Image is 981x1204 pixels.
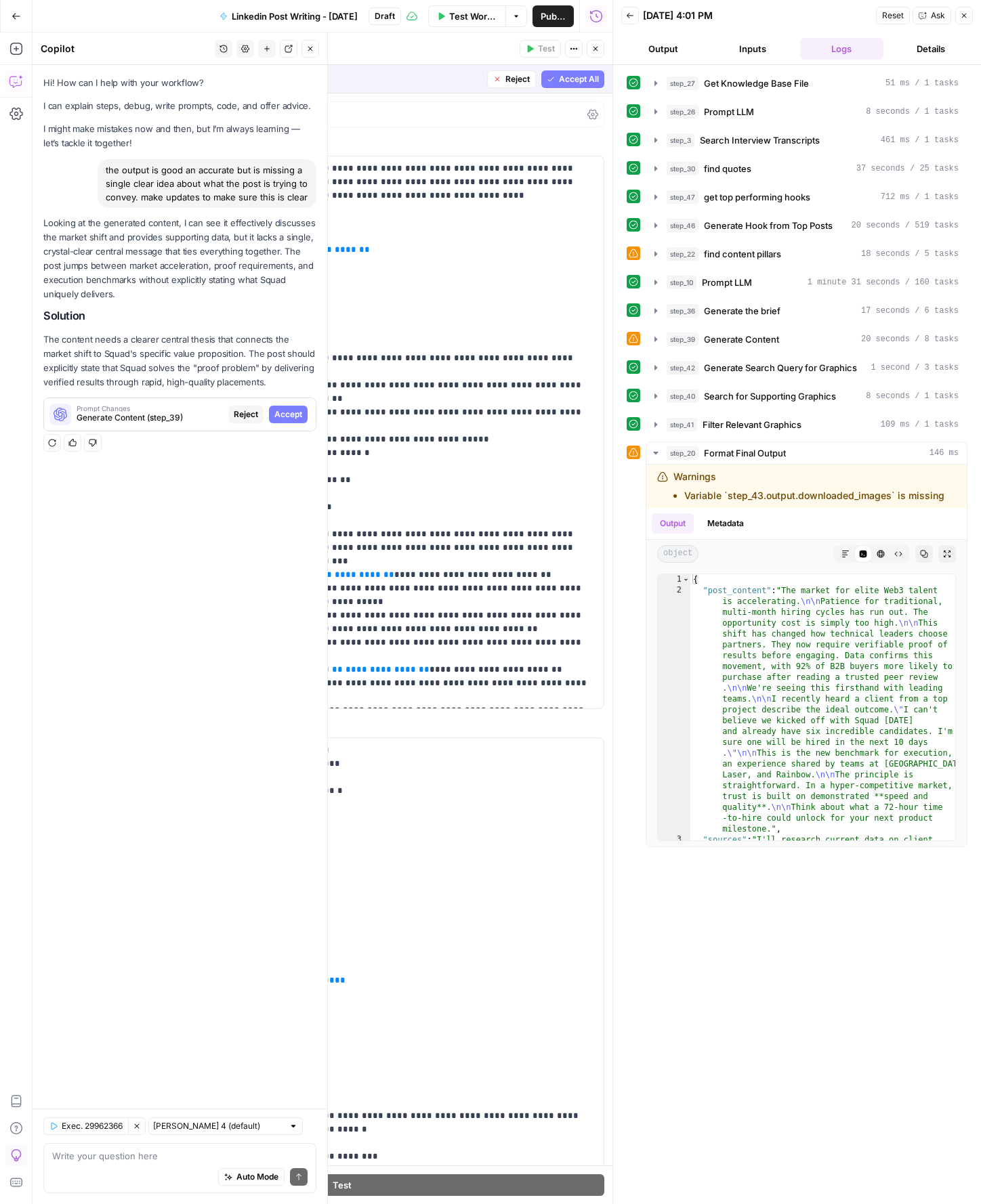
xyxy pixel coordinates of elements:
span: Format Final Output [704,446,786,460]
button: 712 ms / 1 tasks [646,186,967,208]
button: Output [621,38,705,60]
span: Generate the brief [704,304,780,318]
button: Exec. 29962366 [43,1117,128,1135]
p: Hi! How can I help with your workflow? [43,76,316,90]
span: Get Knowledge Base File [704,77,809,90]
span: Prompt Changes [77,405,223,412]
button: 146 ms [646,442,967,464]
span: 37 seconds / 25 tasks [856,163,959,175]
span: 18 seconds / 5 tasks [861,248,959,260]
button: Auto Mode [218,1168,285,1186]
span: step_22 [667,247,698,261]
div: 2 [658,585,690,834]
button: Metadata [699,513,752,534]
span: Toggle code folding, rows 1 through 58 [682,574,690,585]
span: Auto Mode [236,1171,278,1183]
span: Prompt LLM [702,276,752,289]
span: Prompt LLM [704,105,754,119]
span: Generate Content [704,332,779,346]
span: step_47 [667,190,698,204]
span: get top performing hooks [704,190,810,204]
div: the output is good an accurate but is missing a single clear idea about what the post is trying t... [98,159,316,208]
span: step_27 [667,77,698,90]
span: object [657,545,698,563]
span: step_10 [667,276,696,289]
span: step_36 [667,304,698,318]
button: 8 seconds / 1 tasks [646,101,967,123]
span: step_30 [667,162,698,175]
span: Accept All [559,73,599,85]
span: Generate Search Query for Graphics [704,361,857,374]
button: Test Workflow [428,5,505,27]
button: Reset [876,7,910,24]
span: step_39 [667,332,698,346]
span: Draft [375,10,395,22]
button: Test [520,40,561,58]
button: 37 seconds / 25 tasks [646,158,967,179]
span: Reject [505,73,530,85]
button: 20 seconds / 8 tasks [646,328,967,350]
span: 712 ms / 1 tasks [881,191,959,203]
label: System Prompt [79,138,604,152]
span: 8 seconds / 1 tasks [866,390,959,402]
span: 146 ms [930,447,959,459]
button: 20 seconds / 519 tasks [646,215,967,236]
span: Ask [931,9,945,22]
li: Variable `step_43.output.downloaded_images` is missing [684,489,944,502]
span: Exec. 29962366 [62,1120,123,1132]
button: Inputs [711,38,795,60]
button: Ask [913,7,951,24]
p: The content needs a clearer central thesis that connects the market shift to Squad's specific val... [43,332,316,390]
span: Search Interview Transcripts [700,133,820,147]
span: Search for Supporting Graphics [704,389,836,403]
button: 109 ms / 1 tasks [646,414,967,435]
span: find content pillars [704,247,781,261]
span: 20 seconds / 519 tasks [852,219,959,232]
span: Test Workflow [449,9,497,23]
p: Looking at the generated content, I can see it effectively discusses the market shift and provide... [43,216,316,302]
input: Claude Sonnet 4 (default) [153,1119,283,1133]
span: Generate Content (step_39) [77,412,223,424]
button: Reject [228,406,264,423]
button: Logs [800,38,884,60]
button: 1 minute 31 seconds / 160 tasks [646,272,967,293]
span: 8 seconds / 1 tasks [866,106,959,118]
span: step_41 [667,418,697,431]
button: 8 seconds / 1 tasks [646,385,967,407]
span: Linkedin Post Writing - [DATE] [232,9,358,23]
span: 51 ms / 1 tasks [885,77,959,89]
span: step_42 [667,361,698,374]
span: 1 second / 3 tasks [871,362,959,374]
span: Reject [234,408,258,421]
p: I might make mistakes now and then, but I’m always learning — let’s tackle it together! [43,122,316,150]
button: 18 seconds / 5 tasks [646,243,967,265]
span: Generate Hook from Top Posts [704,219,833,232]
button: 1 second / 3 tasks [646,357,967,379]
span: 20 seconds / 8 tasks [861,333,959,345]
h2: Solution [43,309,316,322]
button: Output [652,513,694,534]
span: 17 seconds / 6 tasks [861,305,959,317]
span: step_46 [667,219,698,232]
button: 461 ms / 1 tasks [646,129,967,151]
span: Test [538,43,555,55]
span: Publish [541,9,566,23]
span: step_40 [667,389,698,403]
button: Accept [269,406,308,423]
span: step_3 [667,133,694,147]
button: Publish [533,5,574,27]
button: 51 ms / 1 tasks [646,72,967,94]
span: 109 ms / 1 tasks [881,418,959,431]
span: Filter Relevant Graphics [703,418,801,431]
button: Details [889,38,973,60]
span: 1 minute 31 seconds / 160 tasks [808,276,959,288]
button: 17 seconds / 6 tasks [646,300,967,322]
button: Reject [487,70,536,88]
label: Chat [79,720,604,733]
span: Reset [882,9,904,22]
div: Warnings [673,470,944,502]
div: 1 [658,574,690,585]
span: step_20 [667,446,698,460]
span: find quotes [704,162,751,175]
button: Accept All [541,70,604,88]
